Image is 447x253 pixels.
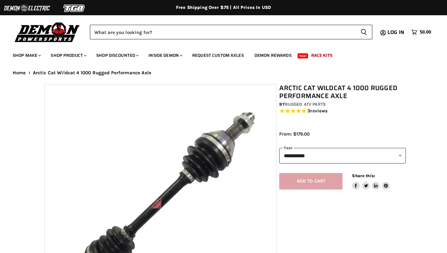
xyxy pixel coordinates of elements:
a: Shop Make [8,49,45,62]
a: Log in [385,30,408,35]
span: reviews [310,108,328,114]
a: Request Custom Axles [187,49,249,62]
span: Rated 5.0 out of 5 stars 3 reviews [279,108,406,115]
a: Race Kits [306,49,337,62]
img: Demon Powersports [13,21,82,43]
h1: Arctic Cat Wildcat 4 1000 Rugged Performance Axle [279,84,406,100]
input: Search [90,25,356,39]
span: From: $179.00 [279,131,310,137]
a: Shop Discounted [91,49,142,62]
img: Demon Electric Logo 2 [3,2,51,14]
a: Inside Demon [144,49,186,62]
div: by [279,101,406,108]
span: New! [298,53,308,58]
a: $0.00 [408,28,434,37]
a: Rugged ATV Parts [285,102,326,107]
select: year [279,148,406,163]
aside: Share this: [352,173,390,190]
span: Share this: [352,173,375,178]
span: 3 reviews [307,108,328,114]
a: Home [13,70,26,76]
span: Log in [387,28,404,36]
ul: Main menu [8,46,430,62]
span: $0.00 [420,29,431,35]
a: Shop Product [46,49,90,62]
span: Arctic Cat Wildcat 4 1000 Rugged Performance Axle [33,70,151,76]
button: Search [356,25,372,39]
a: Demon Rewards [250,49,296,62]
form: Product [90,25,372,39]
img: TGB Logo 2 [51,2,98,14]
